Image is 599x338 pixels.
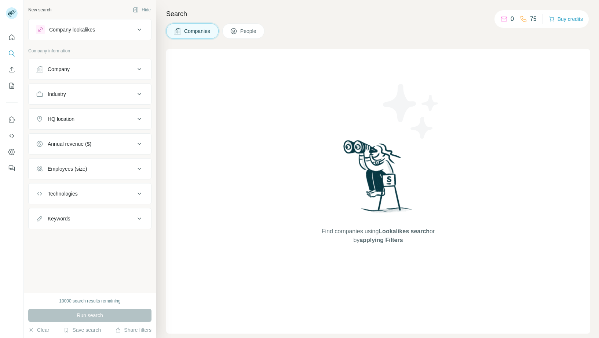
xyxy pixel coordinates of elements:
button: Company lookalikes [29,21,151,38]
button: Company [29,60,151,78]
button: HQ location [29,110,151,128]
button: Annual revenue ($) [29,135,151,153]
span: applying Filters [359,237,403,243]
p: 75 [530,15,537,23]
div: Keywords [48,215,70,222]
img: Surfe Illustration - Stars [378,78,444,144]
button: My lists [6,79,18,92]
div: Industry [48,90,66,98]
div: 10000 search results remaining [59,298,120,304]
button: Quick start [6,31,18,44]
div: Company [48,66,70,73]
button: Use Surfe API [6,129,18,142]
button: Dashboard [6,145,18,159]
span: People [240,27,257,35]
button: Feedback [6,161,18,175]
p: 0 [511,15,514,23]
span: Find companies using or by [319,227,437,245]
p: Company information [28,48,151,54]
button: Industry [29,85,151,103]
span: Lookalikes search [379,228,430,234]
button: Search [6,47,18,60]
h4: Search [166,9,590,19]
div: Company lookalikes [49,26,95,33]
div: New search [28,7,51,13]
div: Employees (size) [48,165,87,172]
button: Clear [28,326,49,334]
button: Hide [128,4,156,15]
button: Technologies [29,185,151,203]
button: Share filters [115,326,151,334]
div: Technologies [48,190,78,197]
button: Enrich CSV [6,63,18,76]
span: Companies [184,27,211,35]
button: Use Surfe on LinkedIn [6,113,18,126]
button: Keywords [29,210,151,227]
button: Save search [63,326,101,334]
button: Buy credits [549,14,583,24]
img: Surfe Illustration - Woman searching with binoculars [340,138,416,220]
button: Employees (size) [29,160,151,178]
div: HQ location [48,115,74,123]
div: Annual revenue ($) [48,140,91,148]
